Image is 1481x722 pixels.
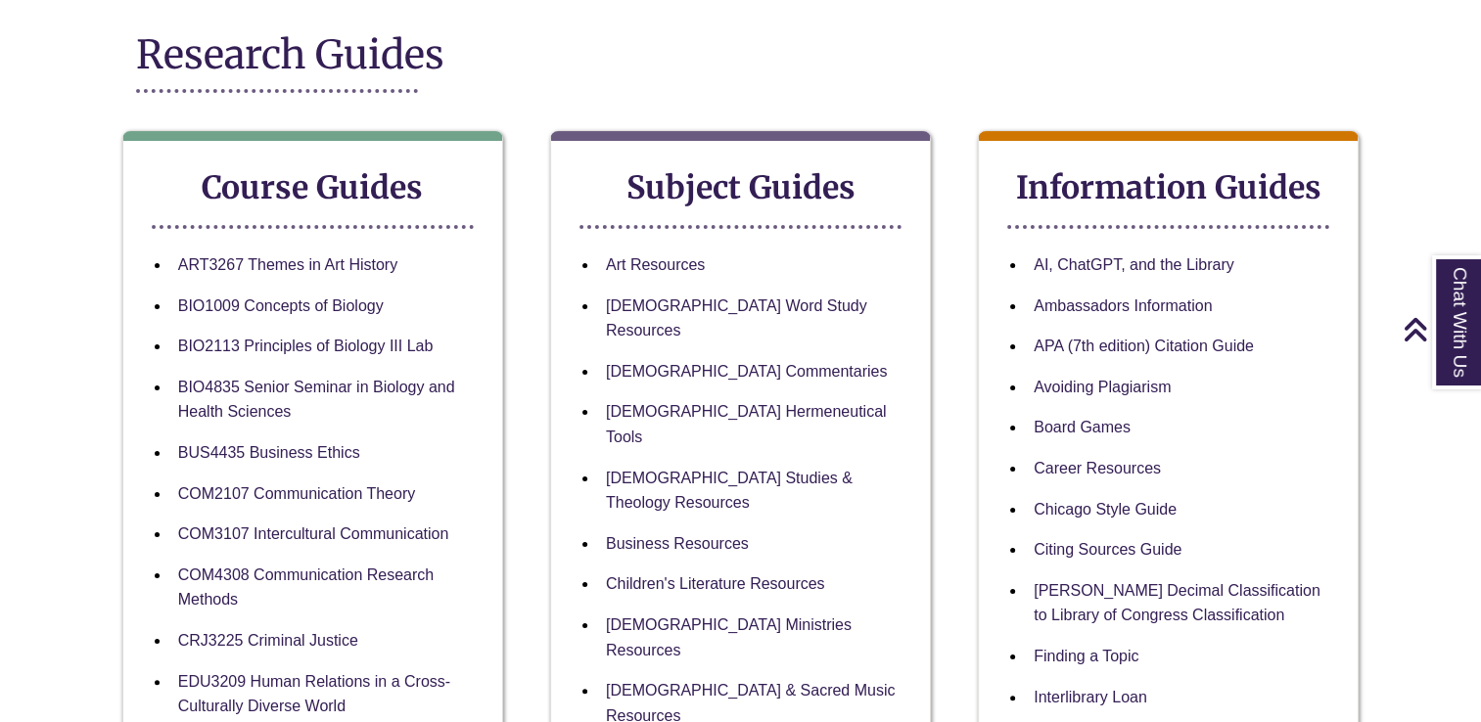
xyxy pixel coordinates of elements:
strong: Course Guides [202,168,423,207]
strong: Subject Guides [626,168,856,207]
a: [DEMOGRAPHIC_DATA] Hermeneutical Tools [606,403,887,445]
a: Board Games [1034,419,1131,435]
a: Interlibrary Loan [1034,689,1147,705]
a: EDU3209 Human Relations in a Cross-Culturally Diverse World [178,673,450,715]
a: [DEMOGRAPHIC_DATA] Commentaries [606,363,887,380]
a: BIO1009 Concepts of Biology [178,297,384,314]
a: APA (7th edition) Citation Guide [1034,338,1254,354]
a: BIO2113 Principles of Biology III Lab [178,338,434,354]
a: Art Resources [606,256,705,273]
a: [PERSON_NAME] Decimal Classification to Library of Congress Classification [1034,582,1320,624]
a: AI, ChatGPT, and the Library [1034,256,1234,273]
span: Research Guides [136,30,444,79]
a: Finding a Topic [1034,648,1138,664]
a: Citing Sources Guide [1034,541,1181,558]
a: BUS4435 Business Ethics [178,444,360,461]
a: Career Resources [1034,460,1161,476]
a: COM3107 Intercultural Communication [178,525,449,542]
a: BIO4835 Senior Seminar in Biology and Health Sciences [178,379,455,421]
a: COM4308 Communication Research Methods [178,566,434,609]
a: Ambassadors Information [1034,297,1212,314]
a: [DEMOGRAPHIC_DATA] Studies & Theology Resources [606,470,853,512]
a: [DEMOGRAPHIC_DATA] Word Study Resources [606,297,867,339]
a: Avoiding Plagiarism [1034,379,1171,395]
a: ART3267 Themes in Art History [178,256,397,273]
a: [DEMOGRAPHIC_DATA] Ministries Resources [606,616,852,658]
a: Chicago Style Guide [1034,501,1177,518]
strong: Information Guides [1016,168,1321,207]
a: Business Resources [606,535,749,552]
a: COM2107 Communication Theory [178,485,415,502]
a: Children's Literature Resources [606,575,825,592]
a: CRJ3225 Criminal Justice [178,632,358,649]
a: Back to Top [1403,316,1476,342]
